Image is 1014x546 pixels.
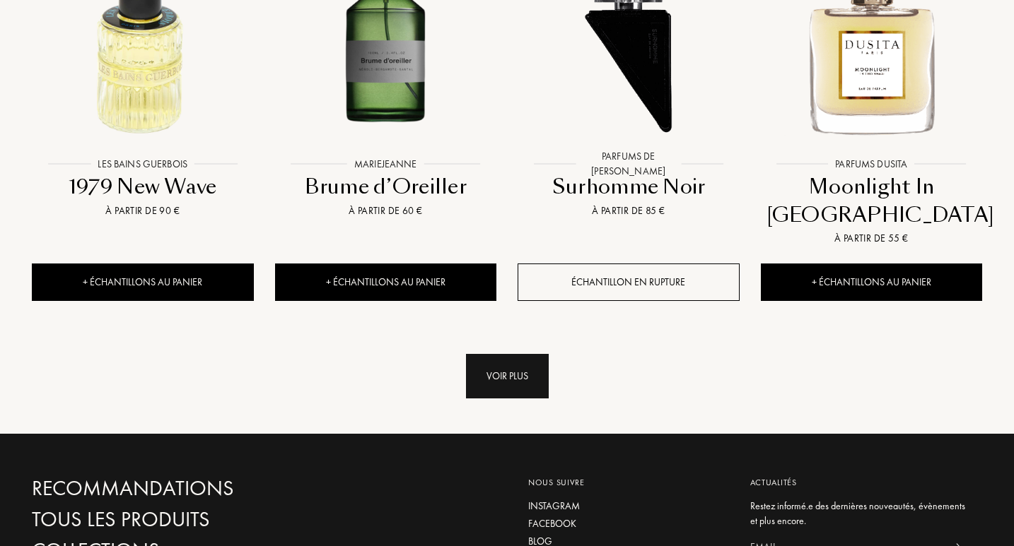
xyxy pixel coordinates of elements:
[37,203,248,218] div: À partir de 90 €
[528,516,729,531] a: Facebook
[767,231,977,246] div: À partir de 55 €
[767,173,977,229] div: Moonlight In [GEOGRAPHIC_DATA]
[528,476,729,489] div: Nous suivre
[32,476,334,501] a: Recommandations
[281,203,491,218] div: À partir de 60 €
[466,354,549,398] div: Voir plus
[32,507,334,532] a: Tous les produits
[275,263,497,301] div: + Échantillons au panier
[750,499,972,528] div: Restez informé.e des dernières nouveautés, évènements et plus encore.
[750,476,972,489] div: Actualités
[523,203,734,218] div: À partir de 85 €
[518,263,740,301] div: Échantillon en rupture
[32,263,254,301] div: + Échantillons au panier
[528,499,729,514] a: Instagram
[761,263,983,301] div: + Échantillons au panier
